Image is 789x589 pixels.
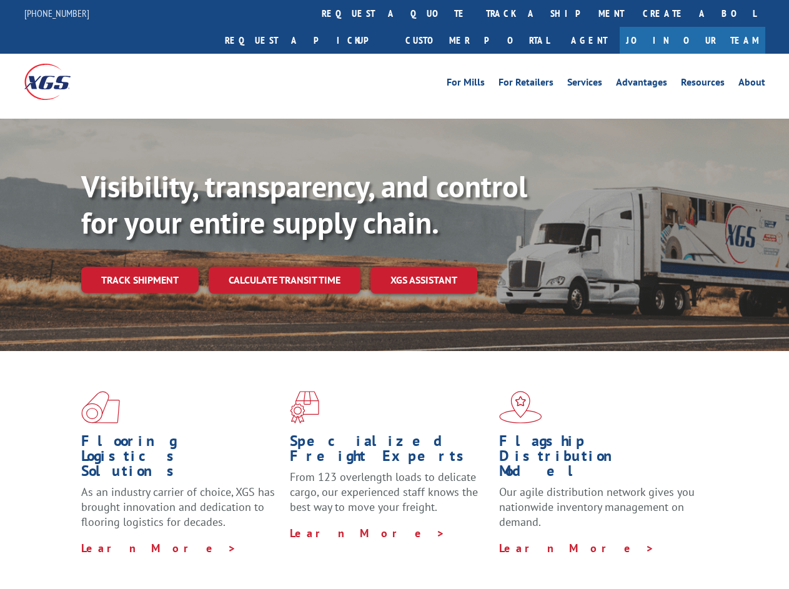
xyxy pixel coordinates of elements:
[216,27,396,54] a: Request a pickup
[290,470,489,525] p: From 123 overlength loads to delicate cargo, our experienced staff knows the best way to move you...
[620,27,765,54] a: Join Our Team
[738,77,765,91] a: About
[499,433,698,485] h1: Flagship Distribution Model
[681,77,725,91] a: Resources
[81,391,120,423] img: xgs-icon-total-supply-chain-intelligence-red
[616,77,667,91] a: Advantages
[290,433,489,470] h1: Specialized Freight Experts
[290,391,319,423] img: xgs-icon-focused-on-flooring-red
[81,167,527,242] b: Visibility, transparency, and control for your entire supply chain.
[370,267,477,294] a: XGS ASSISTANT
[499,77,553,91] a: For Retailers
[24,7,89,19] a: [PHONE_NUMBER]
[558,27,620,54] a: Agent
[81,541,237,555] a: Learn More >
[447,77,485,91] a: For Mills
[81,485,275,529] span: As an industry carrier of choice, XGS has brought innovation and dedication to flooring logistics...
[396,27,558,54] a: Customer Portal
[81,267,199,293] a: Track shipment
[499,485,695,529] span: Our agile distribution network gives you nationwide inventory management on demand.
[499,541,655,555] a: Learn More >
[567,77,602,91] a: Services
[209,267,360,294] a: Calculate transit time
[499,391,542,423] img: xgs-icon-flagship-distribution-model-red
[81,433,280,485] h1: Flooring Logistics Solutions
[290,526,445,540] a: Learn More >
